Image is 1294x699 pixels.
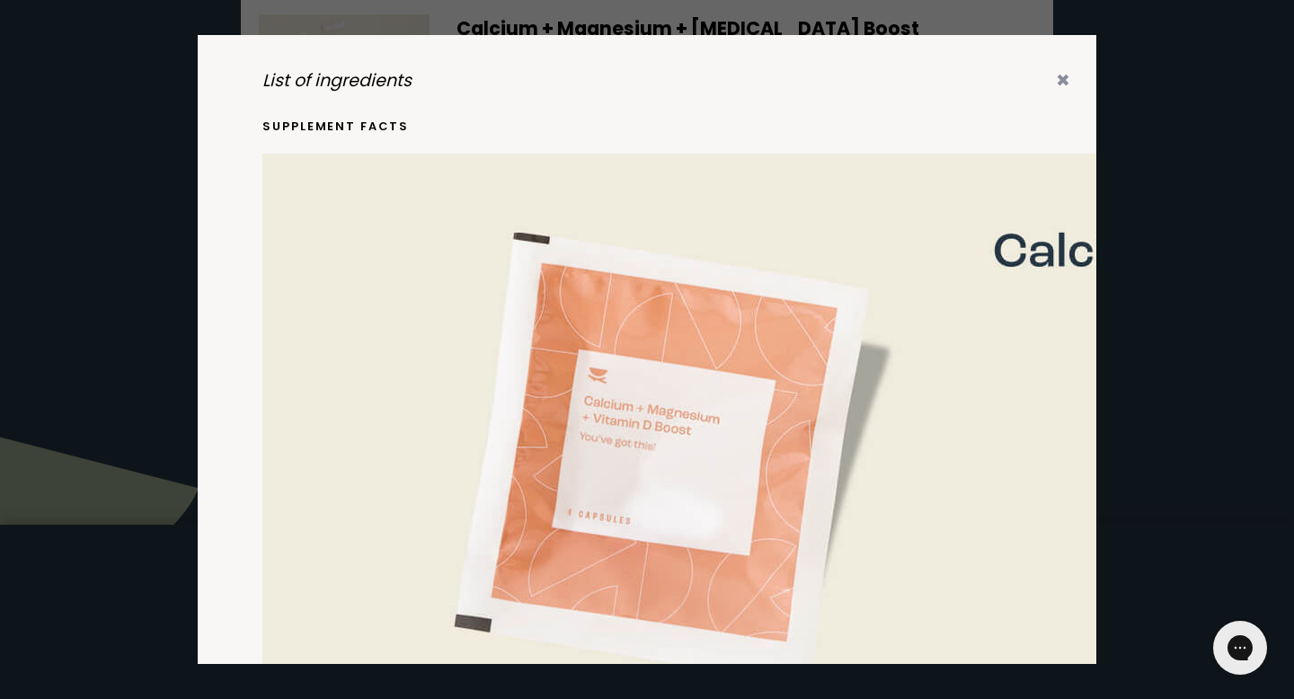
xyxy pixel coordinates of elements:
iframe: Gorgias live chat messenger [1204,615,1276,681]
button: ✖ [1056,67,1070,93]
h5: supplement facts [262,119,1032,135]
i: ✖ [1056,68,1070,93]
em: List of ingredients [262,67,412,93]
